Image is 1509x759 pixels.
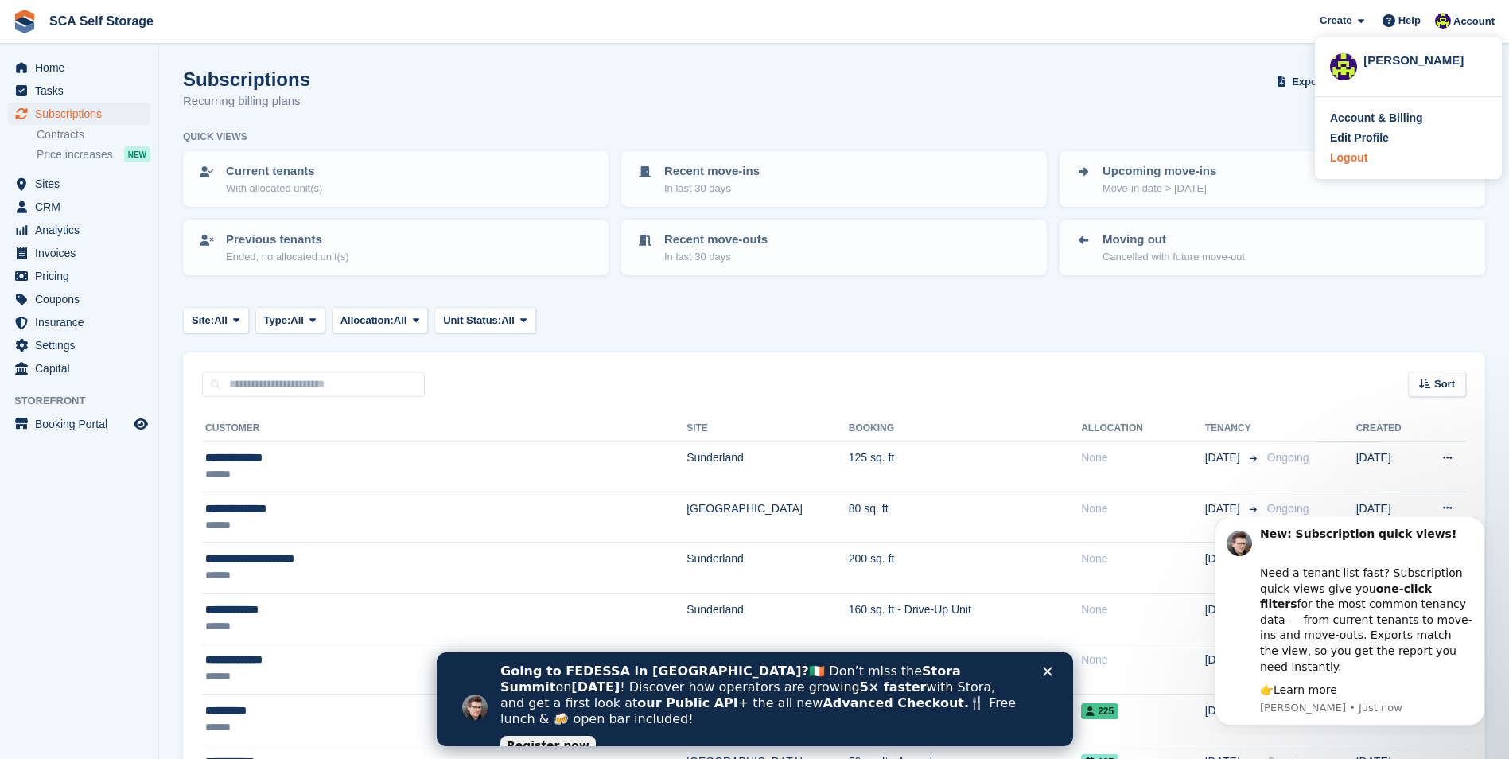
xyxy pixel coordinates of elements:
b: New: Subscription quick views! [69,10,266,23]
div: Message content [69,10,282,181]
a: Current tenants With allocated unit(s) [185,153,607,205]
th: Created [1356,416,1420,442]
a: SCA Self Storage [43,8,160,34]
td: [GEOGRAPHIC_DATA] [686,492,849,543]
td: 80 sq. ft [849,492,1081,543]
a: menu [8,265,150,287]
span: Allocation: [340,313,394,329]
th: Site [686,416,849,442]
p: With allocated unit(s) [226,181,322,197]
span: Create [1320,13,1351,29]
div: Edit Profile [1330,130,1389,146]
div: None [1081,652,1204,668]
p: Upcoming move-ins [1103,162,1216,181]
span: Type: [264,313,291,329]
p: Recent move-outs [664,231,768,249]
div: [PERSON_NAME] [1363,52,1487,66]
span: Settings [35,334,130,356]
a: menu [8,173,150,195]
p: Moving out [1103,231,1245,249]
div: Account & Billing [1330,110,1423,127]
a: menu [8,357,150,379]
span: Site: [192,313,214,329]
th: Allocation [1081,416,1204,442]
iframe: Intercom notifications message [1191,517,1509,735]
span: Booking Portal [35,413,130,435]
button: Site: All [183,307,249,333]
img: stora-icon-8386f47178a22dfd0bd8f6a31ec36ba5ce8667c1dd55bd0f319d3a0aa187defe.svg [13,10,37,33]
span: Pricing [35,265,130,287]
div: Close [606,14,622,24]
a: Recent move-ins In last 30 days [623,153,1045,205]
span: Capital [35,357,130,379]
td: 200 sq. ft [849,543,1081,594]
span: All [394,313,407,329]
p: Previous tenants [226,231,349,249]
td: 125 sq. ft [849,442,1081,492]
p: Recurring billing plans [183,92,310,111]
span: [DATE] [1205,450,1243,466]
span: 225 [1081,703,1118,719]
a: Recent move-outs In last 30 days [623,221,1045,274]
a: Register now [64,84,159,103]
a: menu [8,311,150,333]
span: Tasks [35,80,130,102]
p: Cancelled with future move-out [1103,249,1245,265]
span: Coupons [35,288,130,310]
div: Logout [1330,150,1367,166]
td: [GEOGRAPHIC_DATA] [686,644,849,695]
p: In last 30 days [664,181,760,197]
p: In last 30 days [664,249,768,265]
span: Storefront [14,393,158,409]
a: menu [8,196,150,218]
img: Thomas Webb [1330,53,1357,80]
span: All [214,313,228,329]
button: Export [1274,68,1344,95]
a: menu [8,288,150,310]
a: menu [8,103,150,125]
span: Price increases [37,147,113,162]
a: Price increases NEW [37,146,150,163]
button: Allocation: All [332,307,429,333]
td: [DATE] [1356,492,1420,543]
div: 👉 [69,165,282,181]
div: Need a tenant list fast? Subscription quick views give you for the most common tenancy data — fro... [69,33,282,158]
a: Preview store [131,415,150,434]
span: All [290,313,304,329]
a: Logout [1330,150,1487,166]
span: CRM [35,196,130,218]
div: None [1081,450,1204,466]
span: Ongoing [1267,502,1309,515]
td: 160 sq. ft [849,644,1081,695]
span: Home [35,56,130,79]
span: Subscriptions [35,103,130,125]
div: None [1081,601,1204,618]
span: Invoices [35,242,130,264]
span: Ongoing [1267,451,1309,464]
div: None [1081,551,1204,567]
span: Sort [1434,376,1455,392]
p: Current tenants [226,162,322,181]
button: Unit Status: All [434,307,535,333]
th: Tenancy [1205,416,1261,442]
a: menu [8,334,150,356]
a: menu [8,219,150,241]
span: Account [1453,14,1495,29]
button: Type: All [255,307,325,333]
td: Sunderland [686,543,849,594]
th: Booking [849,416,1081,442]
span: Sites [35,173,130,195]
a: Upcoming move-ins Move-in date > [DATE] [1061,153,1484,205]
span: All [501,313,515,329]
td: [DATE] [1356,442,1420,492]
a: Learn more [83,166,146,179]
a: menu [8,413,150,435]
a: Contracts [37,127,150,142]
